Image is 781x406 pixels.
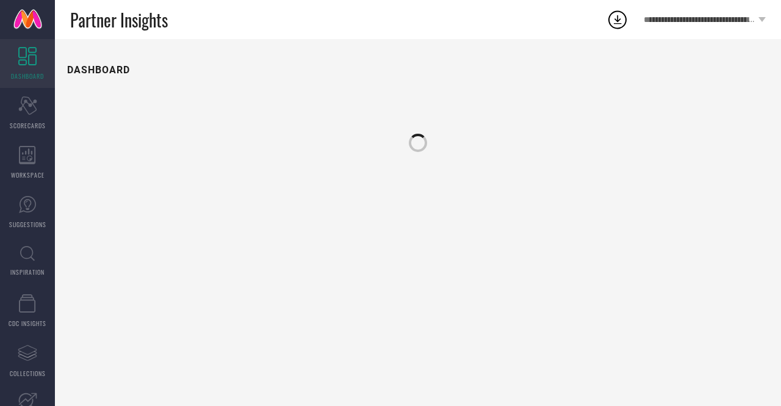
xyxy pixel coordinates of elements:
div: Open download list [606,9,628,31]
span: DASHBOARD [11,71,44,81]
span: SCORECARDS [10,121,46,130]
span: Partner Insights [70,7,168,32]
span: CDC INSIGHTS [9,319,46,328]
span: WORKSPACE [11,170,45,179]
span: SUGGESTIONS [9,220,46,229]
h1: DASHBOARD [67,64,130,76]
span: COLLECTIONS [10,369,46,378]
span: INSPIRATION [10,267,45,277]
